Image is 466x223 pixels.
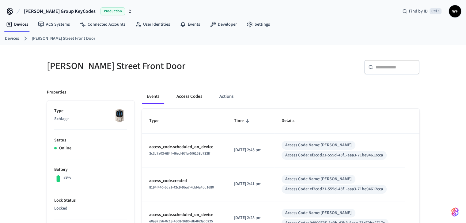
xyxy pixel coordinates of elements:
span: 3c3c7a03-684f-46ed-97fa-5f6153b733ff [149,151,210,156]
p: [DATE] 2:45 pm [234,147,267,153]
p: Schlage [54,116,127,122]
p: Battery [54,166,127,173]
span: [PERSON_NAME] Group KeyCodes [24,8,96,15]
p: access_code.created [149,178,219,184]
div: Find by IDCtrl K [397,6,446,17]
a: Settings [242,19,275,30]
a: ACS Systems [33,19,75,30]
p: Type [54,108,127,114]
a: Devices [5,35,19,42]
p: Lock Status [54,197,127,204]
button: Actions [214,89,238,104]
div: Access Code Name: [PERSON_NAME] [285,176,352,182]
div: Access Code Name: [PERSON_NAME] [285,210,352,216]
img: SeamLogoGradient.69752ec5.svg [451,207,459,217]
span: 8194f440-6da1-42c9-9ba7-4dd4a4bc1680 [149,185,214,190]
span: WF [449,6,460,17]
span: Time [234,116,252,126]
div: Access Code: ef2cdd21-555d-45f1-aaa3-71be94612cca [285,152,383,159]
a: User Identities [130,19,175,30]
span: Find by ID [409,8,428,14]
p: Locked [54,205,127,212]
div: Access Code Name: [PERSON_NAME] [285,142,352,148]
span: Details [282,116,302,126]
button: WF [449,5,461,17]
span: Production [100,7,125,15]
a: [PERSON_NAME] Street Front Door [32,35,95,42]
img: Schlage Sense Smart Deadbolt with Camelot Trim, Front [112,108,127,123]
h5: [PERSON_NAME] Street Front Door [47,60,229,72]
button: Access Codes [172,89,207,104]
a: Events [175,19,205,30]
p: Status [54,137,127,144]
p: access_code.scheduled_on_device [149,144,219,150]
p: [DATE] 2:41 pm [234,181,267,187]
button: Events [142,89,164,104]
span: Type [149,116,166,126]
a: Devices [1,19,33,30]
div: Access Code: ef2cdd21-555d-45f1-aaa3-71be94612cca [285,186,383,192]
span: Ctrl K [430,8,441,14]
p: Online [59,145,71,152]
a: Developer [205,19,242,30]
a: Connected Accounts [75,19,130,30]
p: Properties [47,89,66,96]
p: 89% [63,174,71,181]
div: ant example [142,89,419,104]
p: access_code.scheduled_on_device [149,212,219,218]
p: [DATE] 2:25 pm [234,215,267,221]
